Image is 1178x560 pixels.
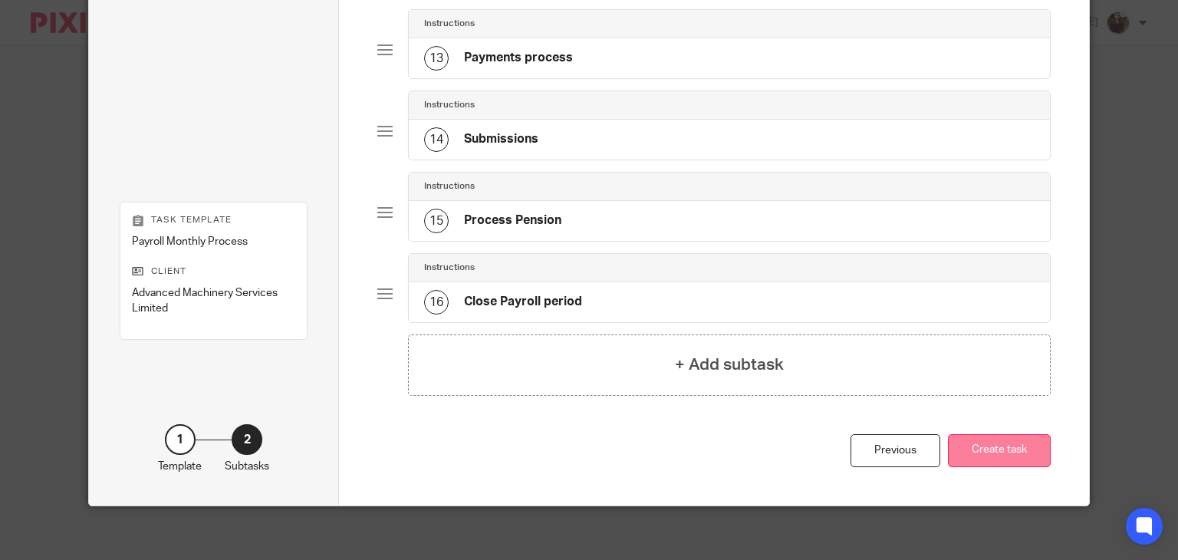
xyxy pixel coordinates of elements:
[464,50,573,66] h4: Payments process
[132,265,295,278] p: Client
[424,99,475,111] h4: Instructions
[464,294,582,310] h4: Close Payroll period
[675,353,784,377] h4: + Add subtask
[424,262,475,274] h4: Instructions
[132,214,295,226] p: Task template
[464,212,561,229] h4: Process Pension
[225,459,269,474] p: Subtasks
[424,127,449,152] div: 14
[851,434,940,467] div: Previous
[424,46,449,71] div: 13
[158,459,202,474] p: Template
[464,131,538,147] h4: Submissions
[132,234,295,249] p: Payroll Monthly Process
[165,424,196,455] div: 1
[232,424,262,455] div: 2
[424,180,475,193] h4: Instructions
[424,18,475,30] h4: Instructions
[132,285,295,317] p: Advanced Machinery Services Limited
[948,434,1051,467] button: Create task
[424,209,449,233] div: 15
[424,290,449,315] div: 16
